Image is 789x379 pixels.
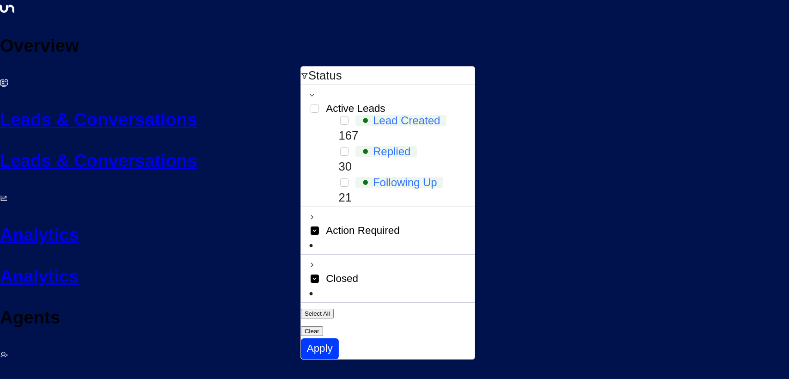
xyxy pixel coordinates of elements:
div: • [309,285,474,302]
div: • [362,110,368,131]
div: • [362,172,368,193]
div: Following Up [373,176,437,189]
div: • [309,237,474,254]
label: Closed [309,273,358,285]
div: Lead Created [373,114,440,127]
button: Apply [301,338,339,359]
span: 21 [338,191,351,204]
div: Replied [373,145,410,158]
div: • [362,141,368,162]
label: Active Leads [309,103,385,115]
button: Clear [301,326,323,336]
span: 30 [338,160,351,173]
span: Status [308,69,342,82]
span: 167 [338,129,358,142]
label: Action Required [309,225,399,237]
button: Select All [301,309,334,318]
